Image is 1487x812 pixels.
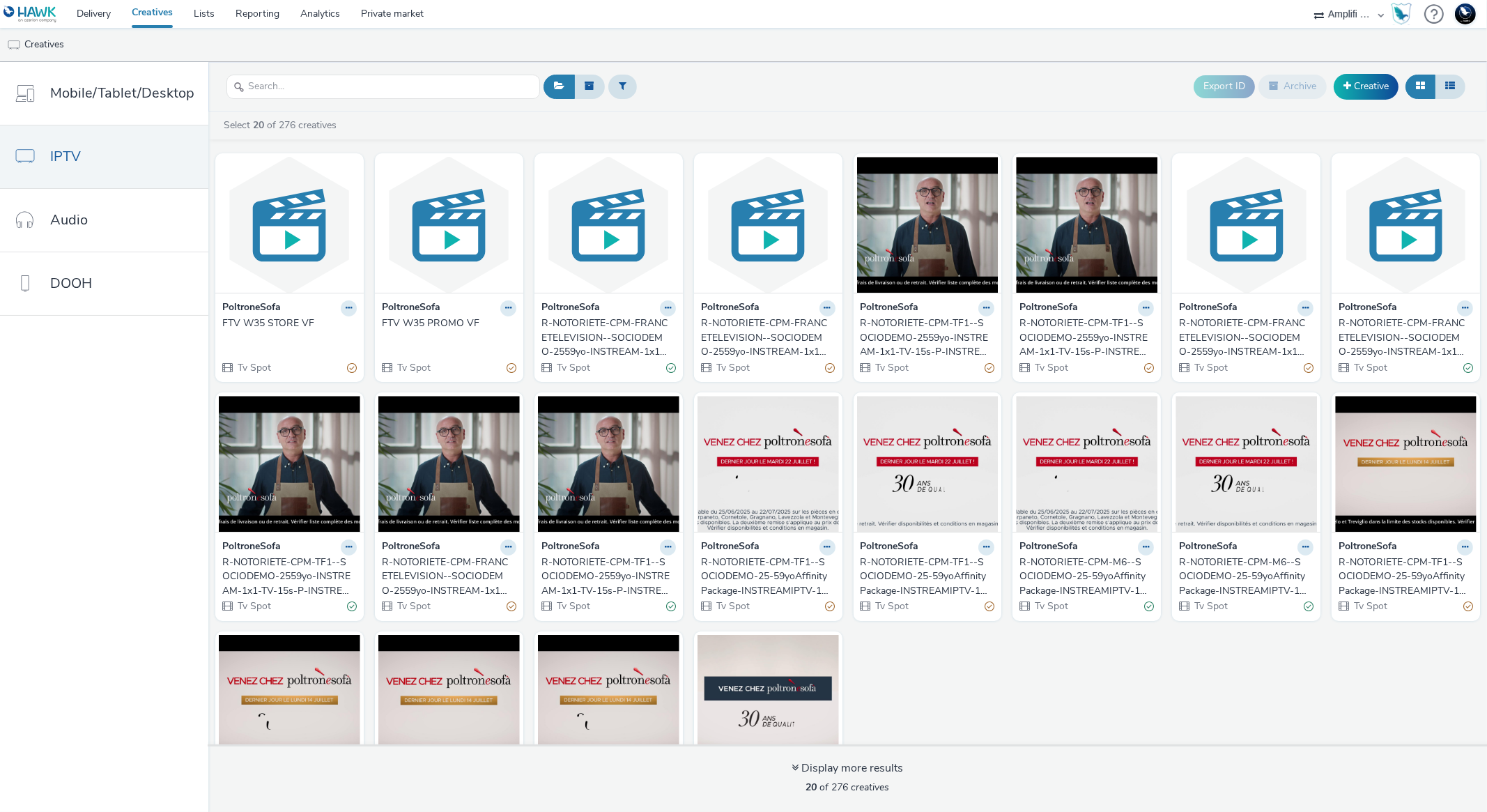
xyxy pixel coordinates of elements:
[3,6,57,23] img: undefined Logo
[1019,316,1148,359] div: R-NOTORIETE-CPM-TF1--SOCIODEMO-2559yo-INSTREAM-1x1-TV-15s-P-INSTREAM-1x1-W36Store-$427404871$STORE
[382,539,440,556] strong: PoltroneSofa
[555,599,590,613] span: Tv Spot
[50,146,81,167] span: IPTV
[236,361,271,374] span: Tv Spot
[1179,556,1308,598] div: R-NOTORIETE-CPM-M6--SOCIODEMO-25-59yoAffinityPackage-INSTREAMIPTV-1x1-Multidevice-NA_$424580746$_...
[1463,360,1473,375] div: Valid
[236,599,271,613] span: Tv Spot
[875,361,909,374] span: Tv Spot
[861,316,995,359] a: R-NOTORIETE-CPM-TF1--SOCIODEMO-2559yo-INSTREAM-1x1-TV-15s-P-INSTREAM-1x1-W36Promo-$427404871$PROMO
[1391,3,1417,25] a: Hawk Academy
[1179,300,1238,316] strong: PoltroneSofa
[541,556,670,598] div: R-NOTORIETE-CPM-TF1--SOCIODEMO-2559yo-INSTREAM-1x1-TV-15s-P-INSTREAM-1x1-W35Promo-$427404871$
[50,210,88,230] span: Audio
[222,316,351,330] div: FTV W35 STORE VF
[1176,396,1317,532] img: R-NOTORIETE-CPM-M6--SOCIODEMO-25-59yoAffinityPackage-INSTREAMIPTV-1x1-Multidevice-NA_$424580746$_...
[1179,539,1238,556] strong: PoltroneSofa
[698,635,839,771] img: POLTRONE_M6_15sec_W27_02-07-2025_V2 visual
[1019,539,1078,556] strong: PoltroneSofa
[1304,360,1313,375] div: Partially valid
[347,599,357,614] div: Valid
[1334,74,1399,99] a: Creative
[50,83,194,103] span: Mobile/Tablet/Desktop
[826,599,835,614] div: Partially valid
[861,556,995,598] a: R-NOTORIETE-CPM-TF1--SOCIODEMO-25-59yoAffinityPackage-INSTREAMIPTV-1x1-Multidevice-NA_424581079$_...
[806,781,817,794] strong: 20
[382,300,440,316] strong: PoltroneSofa
[1258,75,1327,98] button: Archive
[857,396,999,532] img: R-NOTORIETE-CPM-TF1--SOCIODEMO-25-59yoAffinityPackage-INSTREAMIPTV-1x1-Multidevice-NA_424581079$_...
[219,635,360,771] img: R-NOTORIETE-CPM-TF1--SOCIODEMO-25-59yoAffinityPackage-INSTREAMIPTV-1x1-Multidevice-NA_$424581079$...
[1144,599,1154,614] div: Valid
[698,157,839,293] img: R-NOTORIETE-CPM-FRANCETELEVISION--SOCIODEMO-2559yo-INSTREAM-1x1-TV-15s-P-INSTREAM-1x1-W36STORE-$x...
[1339,316,1467,359] div: R-NOTORIETE-CPM-FRANCETELEVISION--SOCIODEMO-2559yo-INSTREAM-1x1-TV-15s-P-INSTREAM-1x1-W35Promo-$4...
[1353,599,1387,613] span: Tv Spot
[222,118,342,132] a: Select of 276 creatives
[222,556,357,598] a: R-NOTORIETE-CPM-TF1--SOCIODEMO-2559yo-INSTREAM-1x1-TV-15s-P-INSTREAM-1x1-W35Store-$427404871$STORE
[715,599,750,613] span: Tv Spot
[1304,599,1313,614] div: Valid
[985,599,994,614] div: Partially valid
[507,360,516,375] div: Partially valid
[1179,316,1313,359] a: R-NOTORIETE-CPM-FRANCETELEVISION--SOCIODEMO-2559yo-INSTREAM-1x1-TV-15s-P-INSTREAM-1x1-W35STORE-$4...
[382,556,516,598] a: R-NOTORIETE-CPM-FRANCETELEVISION--SOCIODEMO-2559yo-INSTREAM-1x1-TV-15s-P-INSTREAM-1x1-W35Promo-$4...
[541,316,676,359] a: R-NOTORIETE-CPM-FRANCETELEVISION--SOCIODEMO-2559yo-INSTREAM-1x1-TV-15s-P-INSTREAM-1x1-W36PROMO-$x...
[875,599,909,613] span: Tv Spot
[222,300,281,316] strong: PoltroneSofa
[826,360,835,375] div: Partially valid
[1339,556,1473,598] a: R-NOTORIETE-CPM-TF1--SOCIODEMO-25-59yoAffinityPackage-INSTREAMIPTV-1x1-Multidevice-NA_$424581079$...
[861,300,919,316] strong: PoltroneSofa
[219,157,360,293] img: FTV W35 STORE VF visual
[698,396,839,532] img: R-NOTORIETE-CPM-TF1--SOCIODEMO-25-59yoAffinityPackage-INSTREAMIPTV-1x1-Multidevice-NA_$424581079$...
[1435,75,1465,98] button: Table
[666,599,676,614] div: Valid
[861,316,989,359] div: R-NOTORIETE-CPM-TF1--SOCIODEMO-2559yo-INSTREAM-1x1-TV-15s-P-INSTREAM-1x1-W36Promo-$427404871$PROMO
[222,316,357,330] a: FTV W35 STORE VF
[219,396,360,532] img: R-NOTORIETE-CPM-TF1--SOCIODEMO-2559yo-INSTREAM-1x1-TV-15s-P-INSTREAM-1x1-W35Store-$427404871$STOR...
[857,157,999,293] img: R-NOTORIETE-CPM-TF1--SOCIODEMO-2559yo-INSTREAM-1x1-TV-15s-P-INSTREAM-1x1-W36Promo-$427404871$PROM...
[1339,300,1397,316] strong: PoltroneSofa
[985,360,994,375] div: Partially valid
[1033,599,1068,613] span: Tv Spot
[1179,556,1313,598] a: R-NOTORIETE-CPM-M6--SOCIODEMO-25-59yoAffinityPackage-INSTREAMIPTV-1x1-Multidevice-NA_$424580746$_...
[1194,75,1255,98] button: Export ID
[1405,75,1435,98] button: Grid
[1335,157,1477,293] img: R-NOTORIETE-CPM-FRANCETELEVISION--SOCIODEMO-2559yo-INSTREAM-1x1-TV-15s-P-INSTREAM-1x1-W35Promo-$4...
[253,118,264,132] strong: 20
[555,361,590,374] span: Tv Spot
[222,539,281,556] strong: PoltroneSofa
[538,157,679,293] img: R-NOTORIETE-CPM-FRANCETELEVISION--SOCIODEMO-2559yo-INSTREAM-1x1-TV-15s-P-INSTREAM-1x1-W36PROMO-$x...
[1016,157,1157,293] img: R-NOTORIETE-CPM-TF1--SOCIODEMO-2559yo-INSTREAM-1x1-TV-15s-P-INSTREAM-1x1-W36Store-$427404871$STOR...
[382,316,516,330] a: FTV W35 PROMO VF
[538,396,679,532] img: R-NOTORIETE-CPM-TF1--SOCIODEMO-2559yo-INSTREAM-1x1-TV-15s-P-INSTREAM-1x1-W35Promo-$427404871$ visual
[7,38,21,52] img: tv
[1463,599,1473,614] div: Partially valid
[1339,539,1397,556] strong: PoltroneSofa
[1455,3,1476,24] img: Support Hawk
[222,556,351,598] div: R-NOTORIETE-CPM-TF1--SOCIODEMO-2559yo-INSTREAM-1x1-TV-15s-P-INSTREAM-1x1-W35Store-$427404871$STORE
[701,316,835,359] a: R-NOTORIETE-CPM-FRANCETELEVISION--SOCIODEMO-2559yo-INSTREAM-1x1-TV-15s-P-INSTREAM-1x1-W36STORE-$x...
[378,396,520,532] img: R-NOTORIETE-CPM-FRANCETELEVISION--SOCIODEMO-2559yo-INSTREAM-1x1-TV-15s-P-INSTREAM-1x1-W35Promo-$4...
[1339,556,1467,598] div: R-NOTORIETE-CPM-TF1--SOCIODEMO-25-59yoAffinityPackage-INSTREAMIPTV-1x1-Multidevice-NA_$424581079$...
[701,316,830,359] div: R-NOTORIETE-CPM-FRANCETELEVISION--SOCIODEMO-2559yo-INSTREAM-1x1-TV-15s-P-INSTREAM-1x1-W36STORE-$x...
[1391,3,1412,25] img: Hawk Academy
[1179,316,1308,359] div: R-NOTORIETE-CPM-FRANCETELEVISION--SOCIODEMO-2559yo-INSTREAM-1x1-TV-15s-P-INSTREAM-1x1-W35STORE-$4...
[382,556,511,598] div: R-NOTORIETE-CPM-FRANCETELEVISION--SOCIODEMO-2559yo-INSTREAM-1x1-TV-15s-P-INSTREAM-1x1-W35Promo-$4...
[861,556,989,598] div: R-NOTORIETE-CPM-TF1--SOCIODEMO-25-59yoAffinityPackage-INSTREAMIPTV-1x1-Multidevice-NA_424581079$_...
[1016,396,1157,532] img: R-NOTORIETE-CPM-M6--SOCIODEMO-25-59yoAffinityPackage-INSTREAMIPTV-1x1-Multidevice-NA_$424580746$_...
[378,635,520,771] img: R-NOTORIETE-CPM-M6--SOCIODEMO-25-59yoAffinityPackage-INSTREAMIPTV-1x1-Multidevice-NA_$424580746$-...
[1176,157,1317,293] img: R-NOTORIETE-CPM-FRANCETELEVISION--SOCIODEMO-2559yo-INSTREAM-1x1-TV-15s-P-INSTREAM-1x1-W35STORE-$4...
[666,360,676,375] div: Valid
[541,300,600,316] strong: PoltroneSofa
[541,316,670,359] div: R-NOTORIETE-CPM-FRANCETELEVISION--SOCIODEMO-2559yo-INSTREAM-1x1-TV-15s-P-INSTREAM-1x1-W36PROMO-$x...
[701,556,830,598] div: R-NOTORIETE-CPM-TF1--SOCIODEMO-25-59yoAffinityPackage-INSTREAMIPTV-1x1-Multidevice-NA_$424581079$...
[1019,316,1154,359] a: R-NOTORIETE-CPM-TF1--SOCIODEMO-2559yo-INSTREAM-1x1-TV-15s-P-INSTREAM-1x1-W36Store-$427404871$STORE
[792,760,904,776] div: Display more results
[806,781,890,794] span: of 276 creatives
[1193,599,1228,613] span: Tv Spot
[1339,316,1473,359] a: R-NOTORIETE-CPM-FRANCETELEVISION--SOCIODEMO-2559yo-INSTREAM-1x1-TV-15s-P-INSTREAM-1x1-W35Promo-$4...
[347,360,357,375] div: Partially valid
[396,361,431,374] span: Tv Spot
[1193,361,1228,374] span: Tv Spot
